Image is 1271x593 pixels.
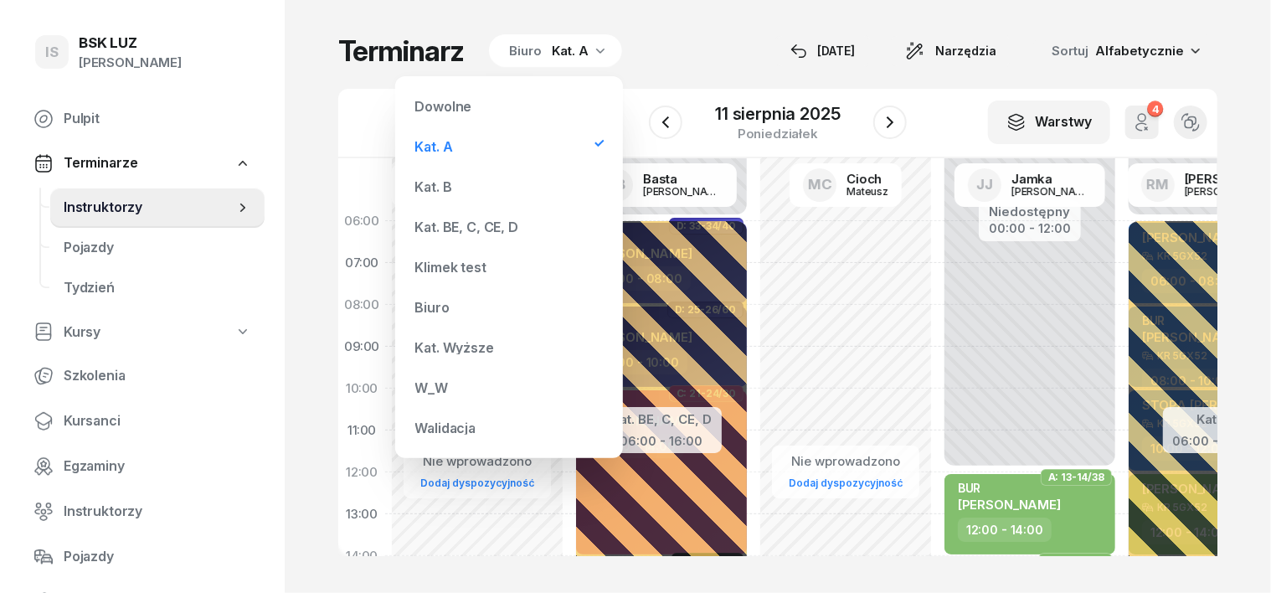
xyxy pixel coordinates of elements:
span: Pojazdy [64,546,251,568]
span: Egzaminy [64,456,251,477]
div: Nie wprowadzono [782,451,909,472]
div: poniedziałek [715,127,840,140]
a: Egzaminy [20,446,265,487]
span: Narzędzia [935,41,996,61]
div: Kat. Wyższe [415,341,494,354]
div: 06:00 - 16:00 [611,431,712,448]
span: Kursanci [64,410,251,432]
h1: Terminarz [338,36,464,66]
a: Kursanci [20,401,265,441]
a: Pojazdy [50,228,265,268]
button: Warstwy [988,101,1110,144]
div: 06:00 - 16:00 [1173,431,1256,448]
a: JJJamka[PERSON_NAME] [955,163,1105,207]
div: Cioch [846,173,888,185]
button: Kat. BE, C, CE, D06:00 - 16:00 [611,409,712,448]
div: [PERSON_NAME] [643,186,723,197]
div: [DATE] [790,41,855,61]
span: Tydzień [64,277,251,299]
button: [DATE] [775,34,870,68]
a: Dodaj dyspozycyjność [782,473,909,492]
button: 4 [1125,106,1159,139]
div: Kat. B [1173,409,1256,431]
div: [PERSON_NAME] [79,52,182,74]
a: Instruktorzy [50,188,265,228]
div: 12:00 - 14:00 [958,518,1052,542]
span: A: 13-14/38 [1048,476,1104,479]
div: Mateusz [846,186,888,197]
a: MCCiochMateusz [790,163,902,207]
button: Kat. B06:00 - 16:00 [1173,409,1256,448]
button: Niedostępny00:00 - 12:00 [989,202,1071,239]
a: Pojazdy [20,537,265,577]
a: Instruktorzy [20,492,265,532]
button: Nie wprowadzonoDodaj dyspozycyjność [414,447,541,497]
div: 06:00 [338,200,385,242]
div: BSK LUZ [79,36,182,50]
div: Biuro [415,301,450,314]
div: Basta [643,173,723,185]
div: Kat. A [415,140,453,153]
a: Szkolenia [20,356,265,396]
a: Kursy [20,313,265,352]
div: Dowolne [415,100,472,113]
span: [PERSON_NAME] [958,497,1061,513]
a: Dodaj dyspozycyjność [414,473,541,492]
div: Jamka [1011,173,1092,185]
div: W_W [415,381,449,394]
span: PB [607,178,625,192]
div: 14:00 [338,535,385,577]
span: Terminarze [64,152,137,174]
div: Biuro [509,41,542,61]
span: Pulpit [64,108,251,130]
span: JJ [976,178,993,192]
button: Narzędzia [890,34,1011,68]
span: Szkolenia [64,365,251,387]
div: 12:00 [338,451,385,493]
span: Alfabetycznie [1095,43,1184,59]
a: Pulpit [20,99,265,139]
div: Kat. B [415,180,452,193]
div: Walidacja [415,421,476,435]
span: IS [45,45,59,59]
div: Warstwy [1006,111,1092,133]
div: 11:00 [338,410,385,451]
a: Tydzień [50,268,265,308]
span: Instruktorzy [64,501,251,523]
div: Nie wprowadzono [414,451,541,472]
div: 09:00 [338,326,385,368]
div: Kat. BE, C, CE, D [415,220,518,234]
span: Instruktorzy [64,197,234,219]
div: Niedostępny [989,205,1071,218]
button: Nie wprowadzonoDodaj dyspozycyjność [782,447,909,497]
div: 00:00 - 12:00 [989,218,1071,235]
div: 11 sierpnia 2025 [715,106,840,122]
span: Kursy [64,322,100,343]
span: RM [1146,178,1169,192]
div: [PERSON_NAME] [1011,186,1092,197]
div: 4 [1147,101,1163,117]
span: Sortuj [1052,40,1092,62]
a: Terminarze [20,144,265,183]
a: DA[PERSON_NAME][PERSON_NAME] [391,163,564,207]
div: Kat. BE, C, CE, D [611,409,712,431]
div: 07:00 [338,242,385,284]
div: Kat. A [552,41,589,61]
div: 10:00 [338,368,385,410]
button: Sortuj Alfabetycznie [1032,34,1217,69]
button: BiuroKat. A [484,34,622,68]
span: MC [808,178,832,192]
div: 08:00 [338,284,385,326]
div: 13:00 [338,493,385,535]
div: Klimek test [415,260,486,274]
div: BUR [958,481,1061,495]
div: [PERSON_NAME] [1185,186,1265,197]
span: Pojazdy [64,237,251,259]
a: PBBasta[PERSON_NAME] [586,163,737,207]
